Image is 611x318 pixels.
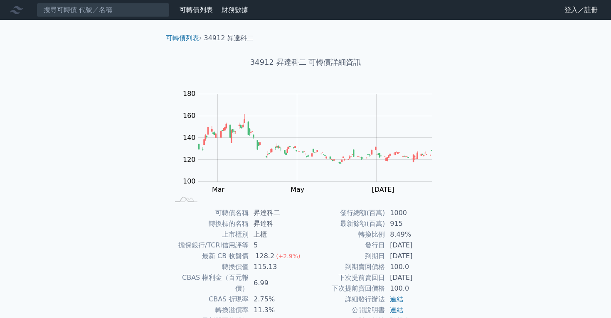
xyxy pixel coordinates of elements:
[169,272,249,294] td: CBAS 權利金（百元報價）
[305,294,385,305] td: 詳細發行辦法
[305,305,385,316] td: 公開說明書
[305,283,385,294] td: 下次提前賣回價格
[179,90,445,193] g: Chart
[204,33,254,43] li: 34912 昇達科二
[305,229,385,240] td: 轉換比例
[249,272,305,294] td: 6.99
[169,208,249,218] td: 可轉債名稱
[385,240,442,251] td: [DATE]
[166,33,202,43] li: ›
[385,229,442,240] td: 8.49%
[169,305,249,316] td: 轉換溢價率
[249,305,305,316] td: 11.3%
[276,253,300,259] span: (+2.9%)
[305,240,385,251] td: 發行日
[169,218,249,229] td: 轉換標的名稱
[385,283,442,294] td: 100.0
[183,177,196,185] tspan: 100
[385,262,442,272] td: 100.0
[212,186,225,193] tspan: Mar
[169,262,249,272] td: 轉換價值
[169,240,249,251] td: 擔保銀行/TCRI信用評等
[159,56,452,68] h1: 34912 昇達科二 可轉債詳細資訊
[385,251,442,262] td: [DATE]
[558,3,604,17] a: 登入／註冊
[180,6,213,14] a: 可轉債列表
[169,294,249,305] td: CBAS 折現率
[249,262,305,272] td: 115.13
[569,278,611,318] iframe: Chat Widget
[183,112,196,120] tspan: 160
[169,229,249,240] td: 上市櫃別
[249,240,305,251] td: 5
[305,208,385,218] td: 發行總額(百萬)
[254,251,276,262] div: 128.2
[249,229,305,240] td: 上櫃
[569,278,611,318] div: 聊天小工具
[385,218,442,229] td: 915
[183,156,196,164] tspan: 120
[305,218,385,229] td: 最新餘額(百萬)
[385,272,442,283] td: [DATE]
[222,6,248,14] a: 財務數據
[385,208,442,218] td: 1000
[390,295,403,303] a: 連結
[249,294,305,305] td: 2.75%
[183,134,196,142] tspan: 140
[390,306,403,314] a: 連結
[305,262,385,272] td: 到期賣回價格
[305,251,385,262] td: 到期日
[249,208,305,218] td: 昇達科二
[372,186,394,193] tspan: [DATE]
[305,272,385,283] td: 下次提前賣回日
[37,3,170,17] input: 搜尋可轉債 代號／名稱
[183,90,196,98] tspan: 180
[169,251,249,262] td: 最新 CB 收盤價
[291,186,304,193] tspan: May
[249,218,305,229] td: 昇達科
[166,34,199,42] a: 可轉債列表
